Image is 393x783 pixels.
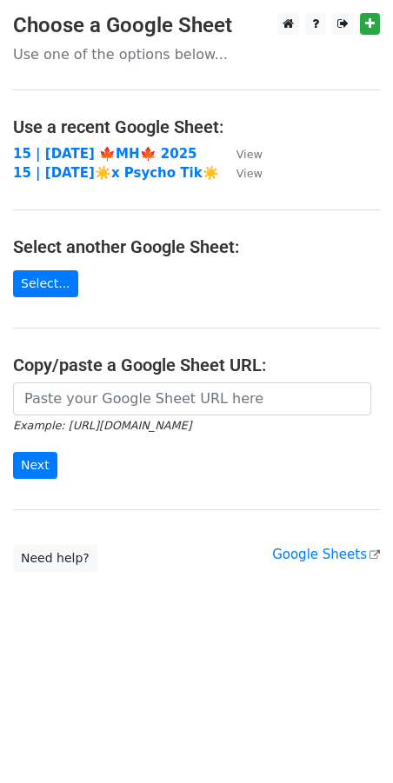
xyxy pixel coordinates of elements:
[13,545,97,572] a: Need help?
[13,355,380,375] h4: Copy/paste a Google Sheet URL:
[13,146,197,162] a: 15 | [DATE] 🍁MH🍁 2025
[236,167,263,180] small: View
[13,45,380,63] p: Use one of the options below...
[13,236,380,257] h4: Select another Google Sheet:
[219,165,263,181] a: View
[13,13,380,38] h3: Choose a Google Sheet
[236,148,263,161] small: View
[13,382,371,415] input: Paste your Google Sheet URL here
[13,452,57,479] input: Next
[13,165,219,181] a: 15 | [DATE]☀️x Psycho Tik☀️
[13,419,191,432] small: Example: [URL][DOMAIN_NAME]
[13,116,380,137] h4: Use a recent Google Sheet:
[272,547,380,562] a: Google Sheets
[13,270,78,297] a: Select...
[219,146,263,162] a: View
